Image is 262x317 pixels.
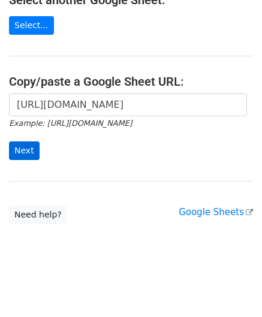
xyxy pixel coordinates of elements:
[9,16,54,35] a: Select...
[9,93,247,116] input: Paste your Google Sheet URL here
[9,206,67,224] a: Need help?
[9,74,253,89] h4: Copy/paste a Google Sheet URL:
[202,259,262,317] iframe: Chat Widget
[179,207,253,218] a: Google Sheets
[9,119,132,128] small: Example: [URL][DOMAIN_NAME]
[9,141,40,160] input: Next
